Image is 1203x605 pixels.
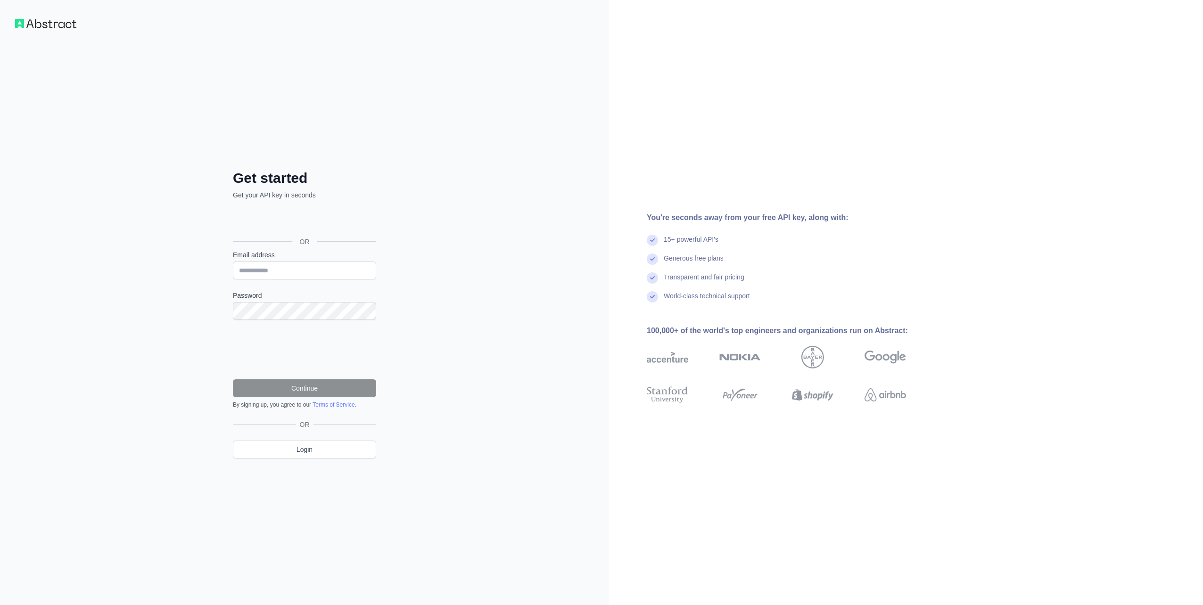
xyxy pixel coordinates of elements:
[801,346,824,368] img: bayer
[647,346,688,368] img: accenture
[647,384,688,405] img: stanford university
[647,212,936,223] div: You're seconds away from your free API key, along with:
[296,420,313,429] span: OR
[664,235,718,253] div: 15+ powerful API's
[292,237,317,246] span: OR
[647,235,658,246] img: check mark
[664,253,724,272] div: Generous free plans
[233,250,376,260] label: Email address
[228,210,379,231] iframe: Sign in with Google Button
[865,384,906,405] img: airbnb
[647,253,658,265] img: check mark
[233,401,376,409] div: By signing up, you agree to our .
[233,379,376,397] button: Continue
[233,331,376,368] iframe: reCAPTCHA
[647,325,936,336] div: 100,000+ of the world's top engineers and organizations run on Abstract:
[865,346,906,368] img: google
[792,384,833,405] img: shopify
[15,19,76,28] img: Workflow
[647,272,658,284] img: check mark
[313,401,354,408] a: Terms of Service
[233,291,376,300] label: Password
[719,346,761,368] img: nokia
[233,170,376,187] h2: Get started
[664,291,750,310] div: World-class technical support
[647,291,658,302] img: check mark
[664,272,744,291] div: Transparent and fair pricing
[719,384,761,405] img: payoneer
[233,441,376,458] a: Login
[233,190,376,200] p: Get your API key in seconds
